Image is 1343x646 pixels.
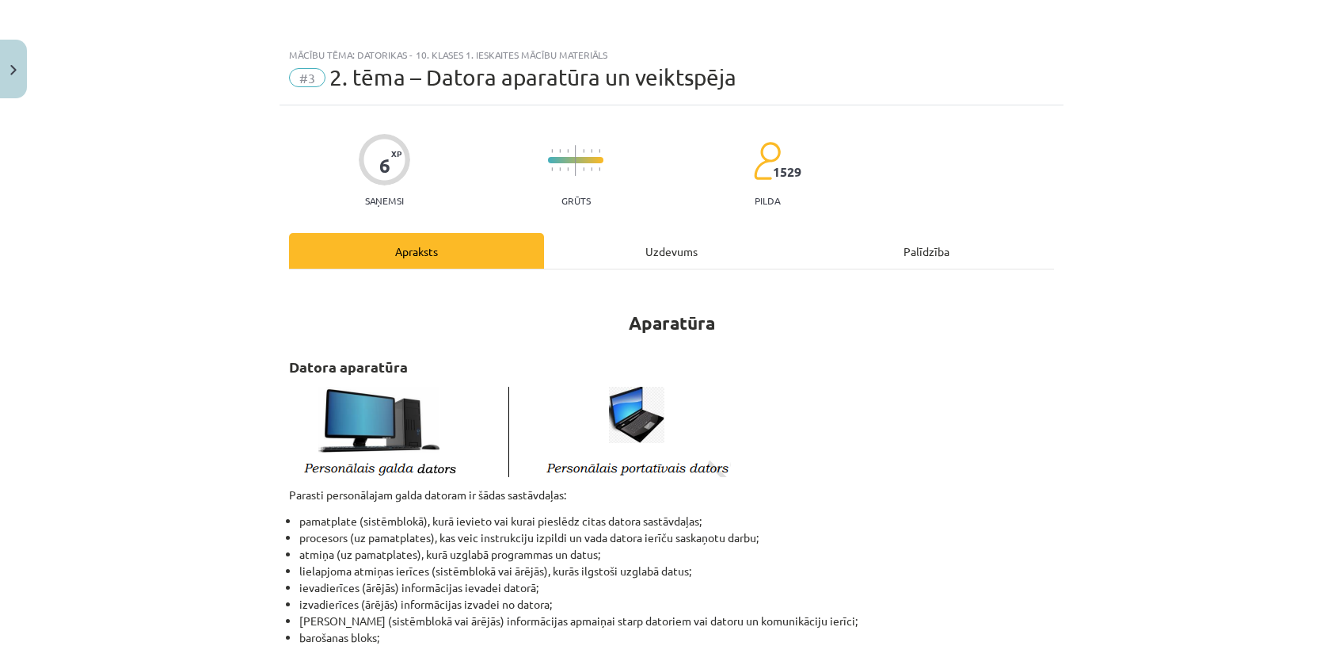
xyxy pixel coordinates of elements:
[599,167,600,171] img: icon-short-line-57e1e144782c952c97e751825c79c345078a6d821885a25fce030b3d8c18986b.svg
[583,149,584,153] img: icon-short-line-57e1e144782c952c97e751825c79c345078a6d821885a25fce030b3d8c18986b.svg
[299,563,1054,579] li: lielapjoma atmiņas ierīces (sistēmblokā vai ārējās), kurās ilgstoši uzglabā datus;
[567,149,569,153] img: icon-short-line-57e1e144782c952c97e751825c79c345078a6d821885a25fce030b3d8c18986b.svg
[773,165,801,179] span: 1529
[299,529,1054,546] li: procesors (uz pamatplates), kas veic instrukciju izpildi un vada datora ierīču saskaņotu darbu;
[299,613,1054,629] li: [PERSON_NAME] (sistēmblokā vai ārējās) informācijas apmaiņai starp datoriem vai datoru un komunik...
[289,357,408,376] strong: Datora aparatūra
[551,167,553,171] img: icon-short-line-57e1e144782c952c97e751825c79c345078a6d821885a25fce030b3d8c18986b.svg
[559,149,561,153] img: icon-short-line-57e1e144782c952c97e751825c79c345078a6d821885a25fce030b3d8c18986b.svg
[799,233,1054,269] div: Palīdzība
[391,149,401,158] span: XP
[299,629,1054,646] li: barošanas bloks;
[561,195,591,206] p: Grūts
[575,145,576,176] img: icon-long-line-d9ea69661e0d244f92f715978eff75569469978d946b2353a9bb055b3ed8787d.svg
[379,155,390,177] div: 6
[559,167,561,171] img: icon-short-line-57e1e144782c952c97e751825c79c345078a6d821885a25fce030b3d8c18986b.svg
[299,513,1054,529] li: pamatplate (sistēmblokā), kurā ievieto vai kurai pieslēdz citas datora sastāvdaļas;
[329,64,736,90] span: 2. tēma – Datora aparatūra un veiktspēja
[299,579,1054,596] li: ievadierīces (ārējās) informācijas ievadei datorā;
[583,167,584,171] img: icon-short-line-57e1e144782c952c97e751825c79c345078a6d821885a25fce030b3d8c18986b.svg
[591,167,592,171] img: icon-short-line-57e1e144782c952c97e751825c79c345078a6d821885a25fce030b3d8c18986b.svg
[551,149,553,153] img: icon-short-line-57e1e144782c952c97e751825c79c345078a6d821885a25fce030b3d8c18986b.svg
[299,596,1054,613] li: izvadierīces (ārējās) informācijas izvadei no datora;
[359,195,410,206] p: Saņemsi
[753,141,781,181] img: students-c634bb4e5e11cddfef0936a35e636f08e4e9abd3cc4e673bd6f9a4125e45ecb1.svg
[629,312,715,334] strong: Aparatūra
[289,233,544,269] div: Apraksts
[599,149,600,153] img: icon-short-line-57e1e144782c952c97e751825c79c345078a6d821885a25fce030b3d8c18986b.svg
[567,167,569,171] img: icon-short-line-57e1e144782c952c97e751825c79c345078a6d821885a25fce030b3d8c18986b.svg
[299,546,1054,563] li: atmiņa (uz pamatplates), kurā uzglabā programmas un datus;
[289,68,325,87] span: #3
[10,65,17,75] img: icon-close-lesson-0947bae3869378f0d4975bcd49f059093ad1ed9edebbc8119c70593378902aed.svg
[591,149,592,153] img: icon-short-line-57e1e144782c952c97e751825c79c345078a6d821885a25fce030b3d8c18986b.svg
[289,487,1054,503] p: Parasti personālajam galda datoram ir šādas sastāvdaļas:
[544,233,799,269] div: Uzdevums
[289,49,1054,60] div: Mācību tēma: Datorikas - 10. klases 1. ieskaites mācību materiāls
[755,195,780,206] p: pilda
